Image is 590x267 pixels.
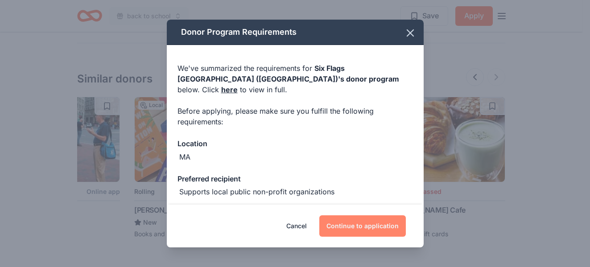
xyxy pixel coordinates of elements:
div: Donor Program Requirements [167,20,424,45]
button: Cancel [286,215,307,237]
div: Before applying, please make sure you fulfill the following requirements: [177,106,413,127]
div: Location [177,138,413,149]
button: Continue to application [319,215,406,237]
div: Supports local public non-profit organizations [179,186,334,197]
div: Preferred recipient [177,173,413,185]
div: We've summarized the requirements for below. Click to view in full. [177,63,413,95]
a: here [221,84,238,95]
div: MA [179,152,190,162]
